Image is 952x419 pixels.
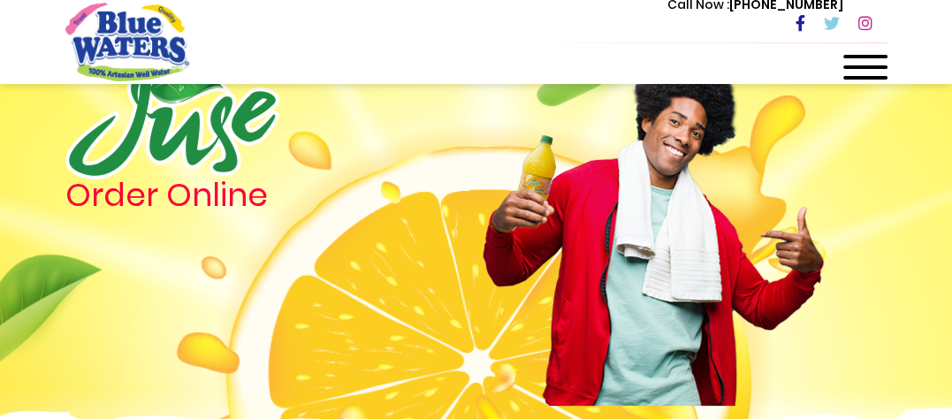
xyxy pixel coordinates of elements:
[65,60,279,179] img: logo
[65,179,392,211] h4: Order Online
[481,27,826,406] img: man.png
[65,3,189,80] a: store logo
